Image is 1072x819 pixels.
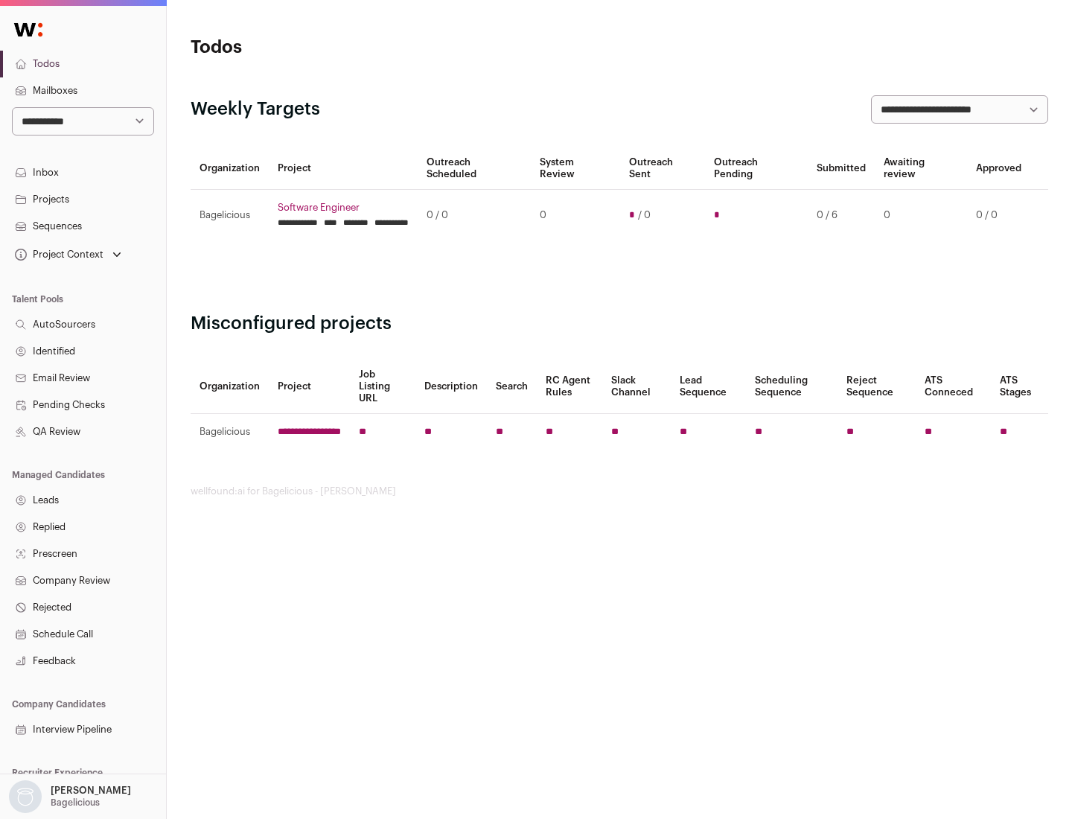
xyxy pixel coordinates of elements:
[51,785,131,797] p: [PERSON_NAME]
[638,209,651,221] span: / 0
[916,360,990,414] th: ATS Conneced
[278,202,409,214] a: Software Engineer
[967,147,1030,190] th: Approved
[991,360,1048,414] th: ATS Stages
[808,147,875,190] th: Submitted
[967,190,1030,241] td: 0 / 0
[269,147,418,190] th: Project
[875,147,967,190] th: Awaiting review
[12,249,103,261] div: Project Context
[191,98,320,121] h2: Weekly Targets
[269,360,350,414] th: Project
[487,360,537,414] th: Search
[191,190,269,241] td: Bagelicious
[191,36,476,60] h1: Todos
[350,360,415,414] th: Job Listing URL
[875,190,967,241] td: 0
[6,780,134,813] button: Open dropdown
[746,360,837,414] th: Scheduling Sequence
[191,414,269,450] td: Bagelicious
[620,147,706,190] th: Outreach Sent
[602,360,671,414] th: Slack Channel
[415,360,487,414] th: Description
[191,312,1048,336] h2: Misconfigured projects
[418,147,531,190] th: Outreach Scheduled
[191,360,269,414] th: Organization
[671,360,746,414] th: Lead Sequence
[705,147,807,190] th: Outreach Pending
[6,15,51,45] img: Wellfound
[531,147,619,190] th: System Review
[9,780,42,813] img: nopic.png
[837,360,916,414] th: Reject Sequence
[191,485,1048,497] footer: wellfound:ai for Bagelicious - [PERSON_NAME]
[12,244,124,265] button: Open dropdown
[191,147,269,190] th: Organization
[531,190,619,241] td: 0
[51,797,100,809] p: Bagelicious
[537,360,602,414] th: RC Agent Rules
[418,190,531,241] td: 0 / 0
[808,190,875,241] td: 0 / 6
